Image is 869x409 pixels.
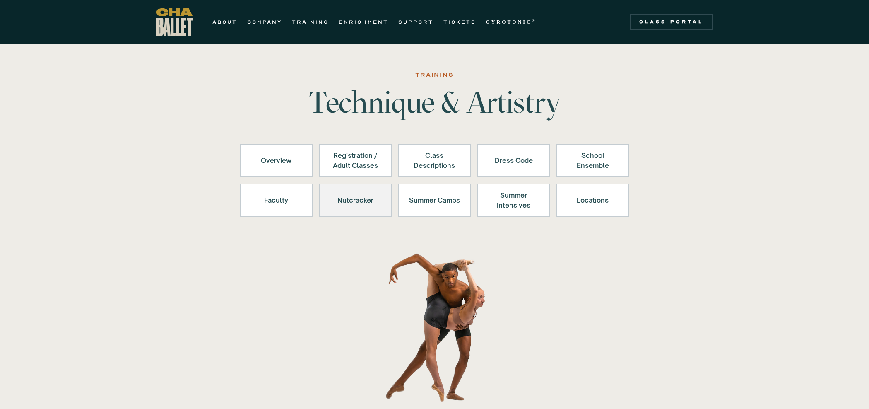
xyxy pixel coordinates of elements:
[306,87,564,117] h1: Technique & Artistry
[486,17,537,27] a: GYROTONIC®
[398,144,471,177] a: Class Descriptions
[398,184,471,217] a: Summer Camps
[319,144,392,177] a: Registration /Adult Classes
[292,17,329,27] a: TRAINING
[477,184,550,217] a: Summer Intensives
[477,144,550,177] a: Dress Code
[443,17,476,27] a: TICKETS
[556,184,629,217] a: Locations
[212,17,237,27] a: ABOUT
[630,14,713,30] a: Class Portal
[247,17,282,27] a: COMPANY
[488,150,539,170] div: Dress Code
[251,190,302,210] div: Faculty
[567,190,618,210] div: Locations
[409,190,460,210] div: Summer Camps
[398,17,433,27] a: SUPPORT
[556,144,629,177] a: School Ensemble
[567,150,618,170] div: School Ensemble
[486,19,532,25] strong: GYROTONIC
[532,19,537,23] sup: ®
[488,190,539,210] div: Summer Intensives
[240,184,313,217] a: Faculty
[415,70,453,80] div: Training
[339,17,388,27] a: ENRICHMENT
[409,150,460,170] div: Class Descriptions
[635,19,708,25] div: Class Portal
[330,190,381,210] div: Nutcracker
[330,150,381,170] div: Registration / Adult Classes
[156,8,193,36] a: home
[240,144,313,177] a: Overview
[251,150,302,170] div: Overview
[319,184,392,217] a: Nutcracker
